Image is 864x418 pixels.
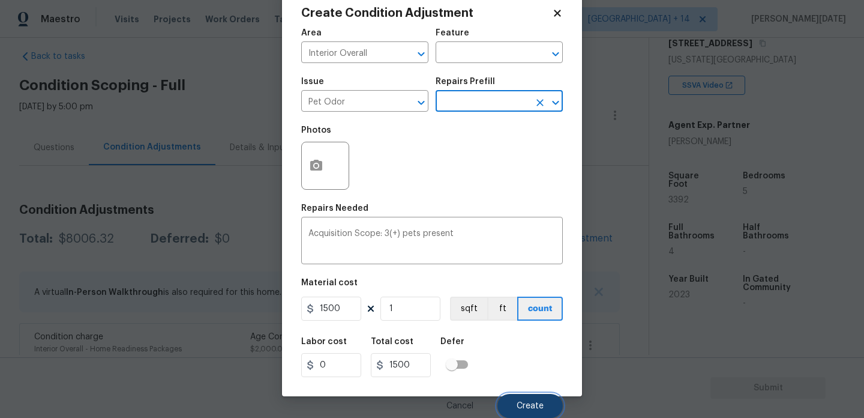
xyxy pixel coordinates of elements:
[532,94,548,111] button: Clear
[413,46,430,62] button: Open
[427,394,493,418] button: Cancel
[440,338,464,346] h5: Defer
[371,338,413,346] h5: Total cost
[301,279,358,287] h5: Material cost
[436,29,469,37] h5: Feature
[301,338,347,346] h5: Labor cost
[446,402,473,411] span: Cancel
[308,229,556,255] textarea: Acquisition Scope: 3(+) pets present
[413,94,430,111] button: Open
[517,297,563,321] button: count
[301,7,552,19] h2: Create Condition Adjustment
[301,77,324,86] h5: Issue
[301,126,331,135] h5: Photos
[547,46,564,62] button: Open
[487,297,517,321] button: ft
[517,402,544,411] span: Create
[450,297,487,321] button: sqft
[547,94,564,111] button: Open
[301,29,322,37] h5: Area
[497,394,563,418] button: Create
[436,77,495,86] h5: Repairs Prefill
[301,204,368,213] h5: Repairs Needed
